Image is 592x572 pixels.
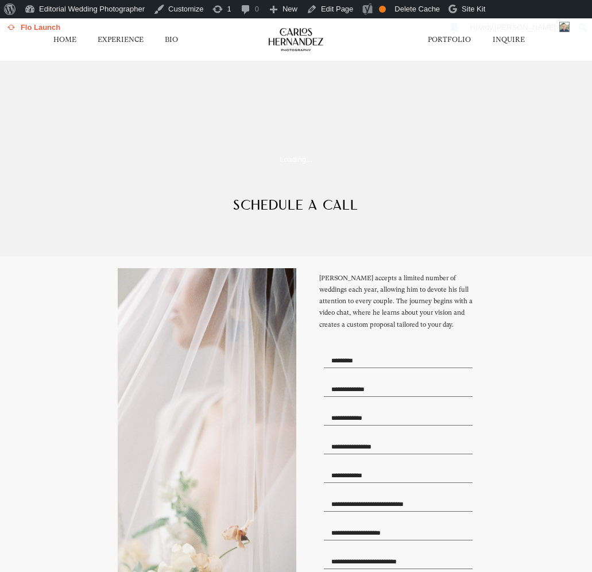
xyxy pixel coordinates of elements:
[466,18,574,37] a: Howdy,
[98,35,144,45] a: EXPERIENCE
[165,35,178,45] a: BIO
[53,35,76,45] a: HOME
[379,6,386,13] div: OK
[15,18,66,37] div: Flo Launch
[319,273,474,331] div: [PERSON_NAME] accepts a limited number of weddings each year, allowing him to devote his full att...
[428,35,471,45] a: PORTFOLIO
[462,5,485,13] span: Site Kit
[494,23,556,32] span: [PERSON_NAME]
[493,35,525,45] a: INQUIRE
[496,3,560,17] img: Views over 48 hours. Click for more Jetpack Stats.
[233,199,358,213] span: SCHEDULE A CALL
